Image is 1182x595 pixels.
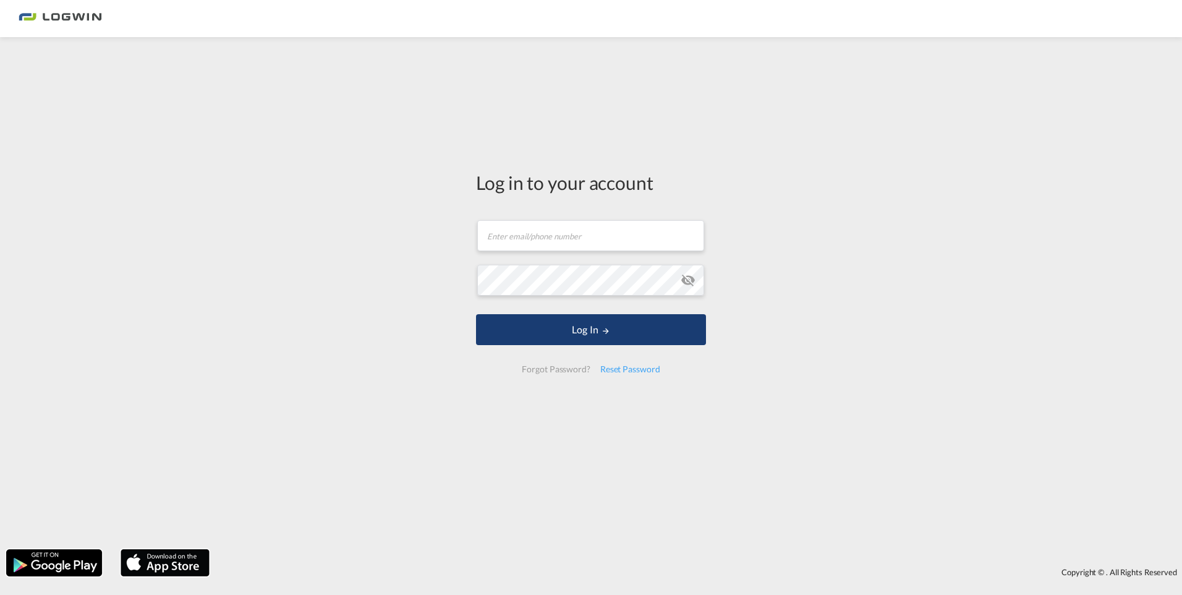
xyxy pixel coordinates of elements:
div: Forgot Password? [517,358,595,380]
div: Log in to your account [476,169,706,195]
img: apple.png [119,548,211,578]
md-icon: icon-eye-off [681,273,695,288]
input: Enter email/phone number [477,220,704,251]
button: LOGIN [476,314,706,345]
img: google.png [5,548,103,578]
img: bc73a0e0d8c111efacd525e4c8ad7d32.png [19,5,102,33]
div: Reset Password [595,358,665,380]
div: Copyright © . All Rights Reserved [216,562,1182,583]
